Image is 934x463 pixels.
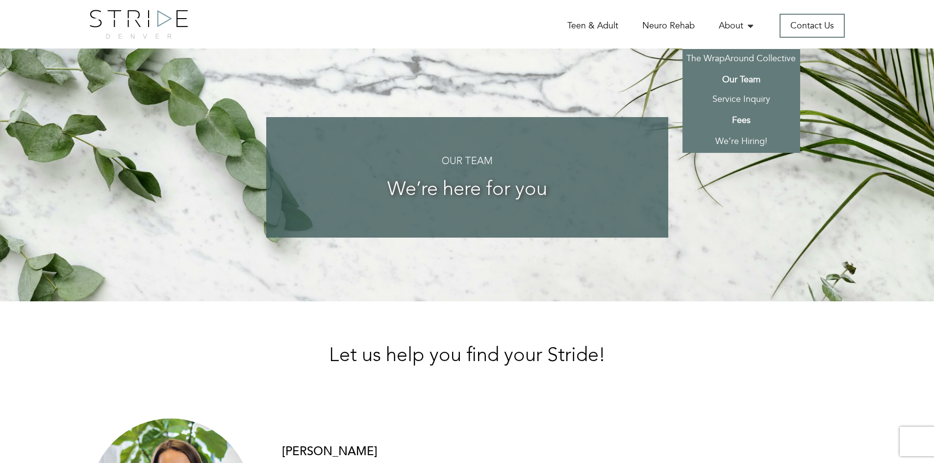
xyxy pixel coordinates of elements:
a: Teen & Adult [567,20,618,32]
a: The WrapAround Collective [682,49,800,70]
h3: [PERSON_NAME] [282,445,845,458]
h3: We’re here for you [286,179,649,201]
h2: Let us help you find your Stride! [90,345,845,367]
a: Our Team [682,70,800,90]
a: Service Inquiry [682,90,800,111]
h4: Our Team [286,156,649,167]
a: We’re Hiring! [682,132,800,153]
a: Contact Us [780,14,845,38]
img: logo.png [90,10,188,39]
a: Neuro Rehab [642,20,695,32]
a: Fees [682,111,800,132]
a: About [719,20,756,32]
